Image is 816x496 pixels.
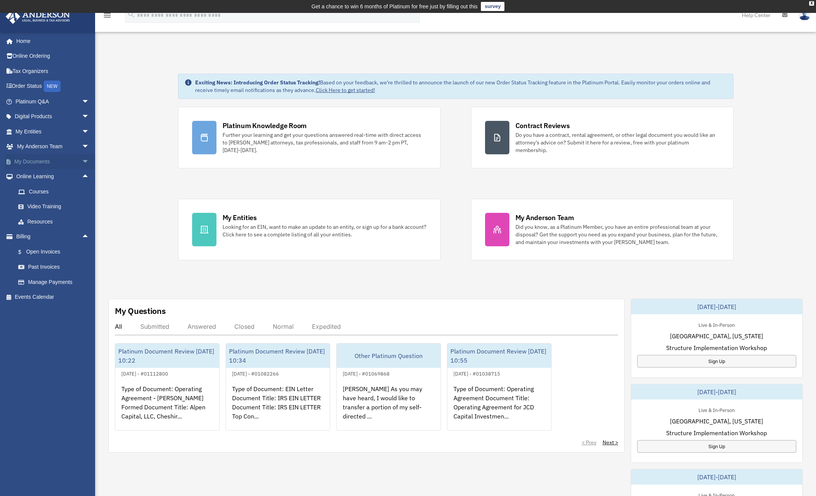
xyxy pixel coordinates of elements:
div: Type of Document: EIN Letter Document Title: IRS EIN LETTER Document Title: IRS EIN LETTER Top Co... [226,378,330,437]
span: Structure Implementation Workshop [666,428,767,437]
a: Platinum Document Review [DATE] 10:22[DATE] - #01112800Type of Document: Operating Agreement - [P... [115,343,220,431]
a: Platinum Document Review [DATE] 10:55[DATE] - #01038715Type of Document: Operating Agreement Docu... [447,343,552,431]
a: Events Calendar [5,290,101,305]
a: Online Learningarrow_drop_up [5,169,101,184]
img: User Pic [799,10,810,21]
a: My Entitiesarrow_drop_down [5,124,101,139]
div: [DATE] - #01038715 [447,369,506,377]
div: My Anderson Team [515,213,574,222]
span: arrow_drop_down [82,154,97,170]
a: My Documentsarrow_drop_down [5,154,101,169]
a: Other Platinum Question[DATE] - #01069868[PERSON_NAME] As you may have heard, I would like to tra... [336,343,441,431]
a: Sign Up [637,355,796,368]
div: Platinum Knowledge Room [223,121,307,130]
div: [DATE] - #01082266 [226,369,285,377]
span: arrow_drop_down [82,94,97,109]
div: Platinum Document Review [DATE] 10:55 [447,344,551,368]
span: arrow_drop_down [82,124,97,139]
a: Platinum Document Review [DATE] 10:34[DATE] - #01082266Type of Document: EIN Letter Document Titl... [226,343,330,431]
div: [DATE] - #01069868 [337,369,396,377]
span: [GEOGRAPHIC_DATA], [US_STATE] [670,331,763,341]
a: Manage Payments [11,274,101,290]
a: Online Ordering [5,49,101,64]
div: Contract Reviews [515,121,570,130]
a: Video Training [11,199,101,214]
a: My Anderson Teamarrow_drop_down [5,139,101,154]
a: My Anderson Team Did you know, as a Platinum Member, you have an entire professional team at your... [471,199,733,260]
a: Past Invoices [11,260,101,275]
div: Further your learning and get your questions answered real-time with direct access to [PERSON_NAM... [223,131,426,154]
span: arrow_drop_up [82,169,97,185]
div: Type of Document: Operating Agreement Document Title: Operating Agreement for JCD Capital Investm... [447,378,551,437]
a: Contract Reviews Do you have a contract, rental agreement, or other legal document you would like... [471,107,733,168]
div: Other Platinum Question [337,344,441,368]
div: Did you know, as a Platinum Member, you have an entire professional team at your disposal? Get th... [515,223,719,246]
div: [DATE]-[DATE] [631,384,802,399]
a: survey [481,2,504,11]
div: Live & In-Person [692,320,741,328]
div: Get a chance to win 6 months of Platinum for free just by filling out this [312,2,478,11]
div: [DATE]-[DATE] [631,299,802,314]
img: Anderson Advisors Platinum Portal [3,9,72,24]
div: [DATE]-[DATE] [631,469,802,485]
div: Submitted [140,323,169,330]
a: Billingarrow_drop_up [5,229,101,244]
a: Sign Up [637,440,796,453]
div: close [809,1,814,6]
div: Live & In-Person [692,406,741,414]
a: Order StatusNEW [5,79,101,94]
span: arrow_drop_down [82,139,97,155]
div: Expedited [312,323,341,330]
div: Closed [234,323,255,330]
a: Platinum Q&Aarrow_drop_down [5,94,101,109]
div: Do you have a contract, rental agreement, or other legal document you would like an attorney's ad... [515,131,719,154]
a: Click Here to get started! [316,87,375,93]
i: search [127,10,135,19]
a: Platinum Knowledge Room Further your learning and get your questions answered real-time with dire... [178,107,441,168]
a: menu [103,13,112,20]
div: My Entities [223,213,257,222]
div: Platinum Document Review [DATE] 10:34 [226,344,330,368]
a: Home [5,33,97,49]
div: Answered [188,323,216,330]
div: [DATE] - #01112800 [115,369,174,377]
a: Resources [11,214,101,229]
span: arrow_drop_down [82,109,97,125]
span: [GEOGRAPHIC_DATA], [US_STATE] [670,417,763,426]
div: All [115,323,122,330]
strong: Exciting News: Introducing Order Status Tracking! [195,79,320,86]
div: Platinum Document Review [DATE] 10:22 [115,344,219,368]
a: Digital Productsarrow_drop_down [5,109,101,124]
div: Based on your feedback, we're thrilled to announce the launch of our new Order Status Tracking fe... [195,79,727,94]
a: Tax Organizers [5,63,101,79]
div: My Questions [115,305,166,317]
div: Normal [273,323,294,330]
a: Next > [603,439,618,446]
div: NEW [44,81,60,92]
span: arrow_drop_up [82,229,97,245]
div: Looking for an EIN, want to make an update to an entity, or sign up for a bank account? Click her... [223,223,426,238]
a: Courses [11,184,101,199]
div: [PERSON_NAME] As you may have heard, I would like to transfer a portion of my self-directed ... [337,378,441,437]
div: Type of Document: Operating Agreement - [PERSON_NAME] Formed Document Title: Alpen Capital, LLC, ... [115,378,219,437]
a: My Entities Looking for an EIN, want to make an update to an entity, or sign up for a bank accoun... [178,199,441,260]
span: Structure Implementation Workshop [666,343,767,352]
span: $ [22,247,26,257]
i: menu [103,11,112,20]
a: $Open Invoices [11,244,101,260]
